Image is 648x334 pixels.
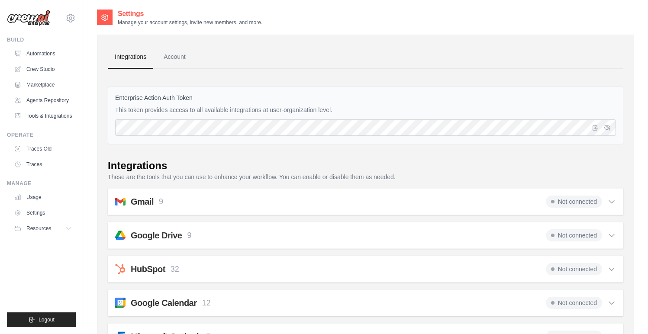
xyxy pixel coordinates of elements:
[546,263,602,275] span: Not connected
[26,225,51,232] span: Resources
[7,132,76,138] div: Operate
[115,230,126,241] img: googledrive.svg
[108,159,167,173] div: Integrations
[131,263,165,275] h2: HubSpot
[115,298,126,308] img: googleCalendar.svg
[10,142,76,156] a: Traces Old
[546,297,602,309] span: Not connected
[115,264,126,274] img: hubspot.svg
[7,36,76,43] div: Build
[131,297,197,309] h2: Google Calendar
[171,263,179,275] p: 32
[7,10,50,26] img: Logo
[108,45,153,69] a: Integrations
[115,106,616,114] p: This token provides access to all available integrations at user-organization level.
[39,316,55,323] span: Logout
[202,297,211,309] p: 12
[546,196,602,208] span: Not connected
[10,47,76,61] a: Automations
[115,196,126,207] img: gmail.svg
[118,9,262,19] h2: Settings
[10,157,76,171] a: Traces
[157,45,193,69] a: Account
[108,173,623,181] p: These are the tools that you can use to enhance your workflow. You can enable or disable them as ...
[10,222,76,235] button: Resources
[7,312,76,327] button: Logout
[10,62,76,76] a: Crew Studio
[118,19,262,26] p: Manage your account settings, invite new members, and more.
[10,190,76,204] a: Usage
[115,93,616,102] label: Enterprise Action Auth Token
[187,230,191,241] p: 9
[7,180,76,187] div: Manage
[546,229,602,241] span: Not connected
[10,93,76,107] a: Agents Repository
[131,229,182,241] h2: Google Drive
[10,206,76,220] a: Settings
[10,78,76,92] a: Marketplace
[131,196,154,208] h2: Gmail
[159,196,163,208] p: 9
[10,109,76,123] a: Tools & Integrations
